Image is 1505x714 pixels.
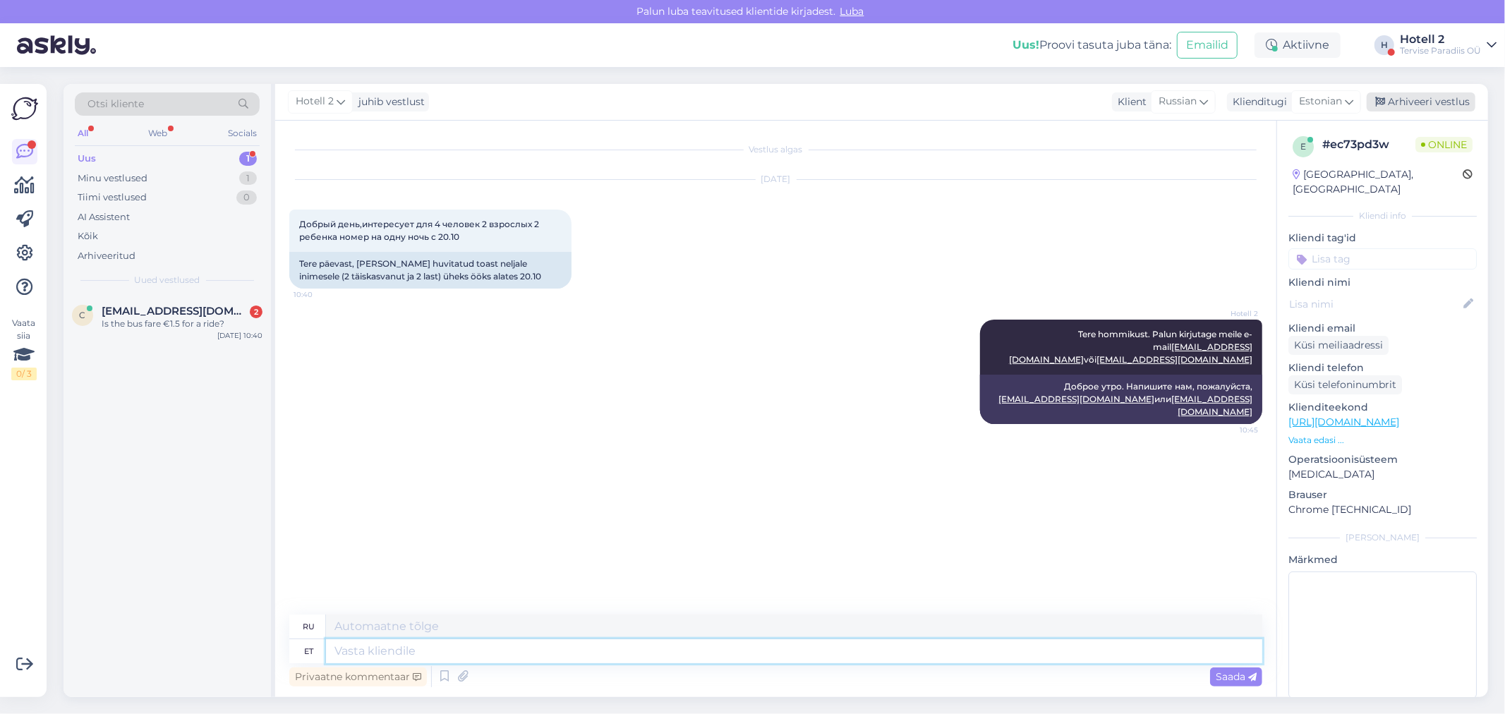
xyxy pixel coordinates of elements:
[294,289,346,300] span: 10:40
[1300,141,1306,152] span: e
[980,375,1262,424] div: Доброе утро. Напишите нам, пожалуйста, или
[78,210,130,224] div: AI Assistent
[1289,296,1461,312] input: Lisa nimi
[1205,308,1258,319] span: Hotell 2
[1288,467,1477,482] p: [MEDICAL_DATA]
[1322,136,1415,153] div: # ec73pd3w
[1299,94,1342,109] span: Estonian
[1288,488,1477,502] p: Brauser
[1288,248,1477,270] input: Lisa tag
[1216,670,1257,683] span: Saada
[11,368,37,380] div: 0 / 3
[1288,434,1477,447] p: Vaata edasi ...
[1255,32,1341,58] div: Aktiivne
[1171,394,1252,417] a: [EMAIL_ADDRESS][DOMAIN_NAME]
[102,317,262,330] div: Is the bus fare €1.5 for a ride?
[239,171,257,186] div: 1
[250,305,262,318] div: 2
[1227,95,1287,109] div: Klienditugi
[1288,210,1477,222] div: Kliendi info
[1288,452,1477,467] p: Operatsioonisüsteem
[1205,425,1258,435] span: 10:45
[289,143,1262,156] div: Vestlus algas
[1112,95,1147,109] div: Klient
[1096,354,1252,365] a: [EMAIL_ADDRESS][DOMAIN_NAME]
[78,152,96,166] div: Uus
[1415,137,1473,152] span: Online
[11,317,37,380] div: Vaata siia
[78,229,98,243] div: Kõik
[1013,38,1039,52] b: Uus!
[1400,34,1497,56] a: Hotell 2Tervise Paradiis OÜ
[353,95,425,109] div: juhib vestlust
[1159,94,1197,109] span: Russian
[1288,321,1477,336] p: Kliendi email
[1288,552,1477,567] p: Märkmed
[1288,275,1477,290] p: Kliendi nimi
[135,274,200,286] span: Uued vestlused
[78,171,147,186] div: Minu vestlused
[1374,35,1394,55] div: H
[289,173,1262,186] div: [DATE]
[1293,167,1463,197] div: [GEOGRAPHIC_DATA], [GEOGRAPHIC_DATA]
[75,124,91,143] div: All
[1177,32,1238,59] button: Emailid
[289,252,572,289] div: Tere päevast, [PERSON_NAME] huvitatud toast neljale inimesele (2 täiskasvanut ja 2 last) üheks öö...
[225,124,260,143] div: Socials
[1288,416,1399,428] a: [URL][DOMAIN_NAME]
[78,190,147,205] div: Tiimi vestlused
[1288,531,1477,544] div: [PERSON_NAME]
[1400,34,1481,45] div: Hotell 2
[1288,336,1389,355] div: Küsi meiliaadressi
[1009,329,1252,365] span: Tere hommikust. Palun kirjutage meile e-mail või
[80,310,86,320] span: c
[299,219,541,242] span: Добрый день,интересует для 4 человек 2 взрослых 2 ребенка номер на одну ночь с 20.10
[1288,375,1402,394] div: Küsi telefoninumbrit
[102,305,248,317] span: chiho623@gmail.com
[78,249,135,263] div: Arhiveeritud
[1013,37,1171,54] div: Proovi tasuta juba täna:
[217,330,262,341] div: [DATE] 10:40
[289,667,427,686] div: Privaatne kommentaar
[1400,45,1481,56] div: Tervise Paradiis OÜ
[146,124,171,143] div: Web
[239,152,257,166] div: 1
[236,190,257,205] div: 0
[304,639,313,663] div: et
[1288,400,1477,415] p: Klienditeekond
[303,615,315,639] div: ru
[1288,361,1477,375] p: Kliendi telefon
[1288,231,1477,246] p: Kliendi tag'id
[836,5,869,18] span: Luba
[998,394,1154,404] a: [EMAIL_ADDRESS][DOMAIN_NAME]
[1288,502,1477,517] p: Chrome [TECHNICAL_ID]
[1367,92,1475,111] div: Arhiveeri vestlus
[87,97,144,111] span: Otsi kliente
[296,94,334,109] span: Hotell 2
[11,95,38,122] img: Askly Logo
